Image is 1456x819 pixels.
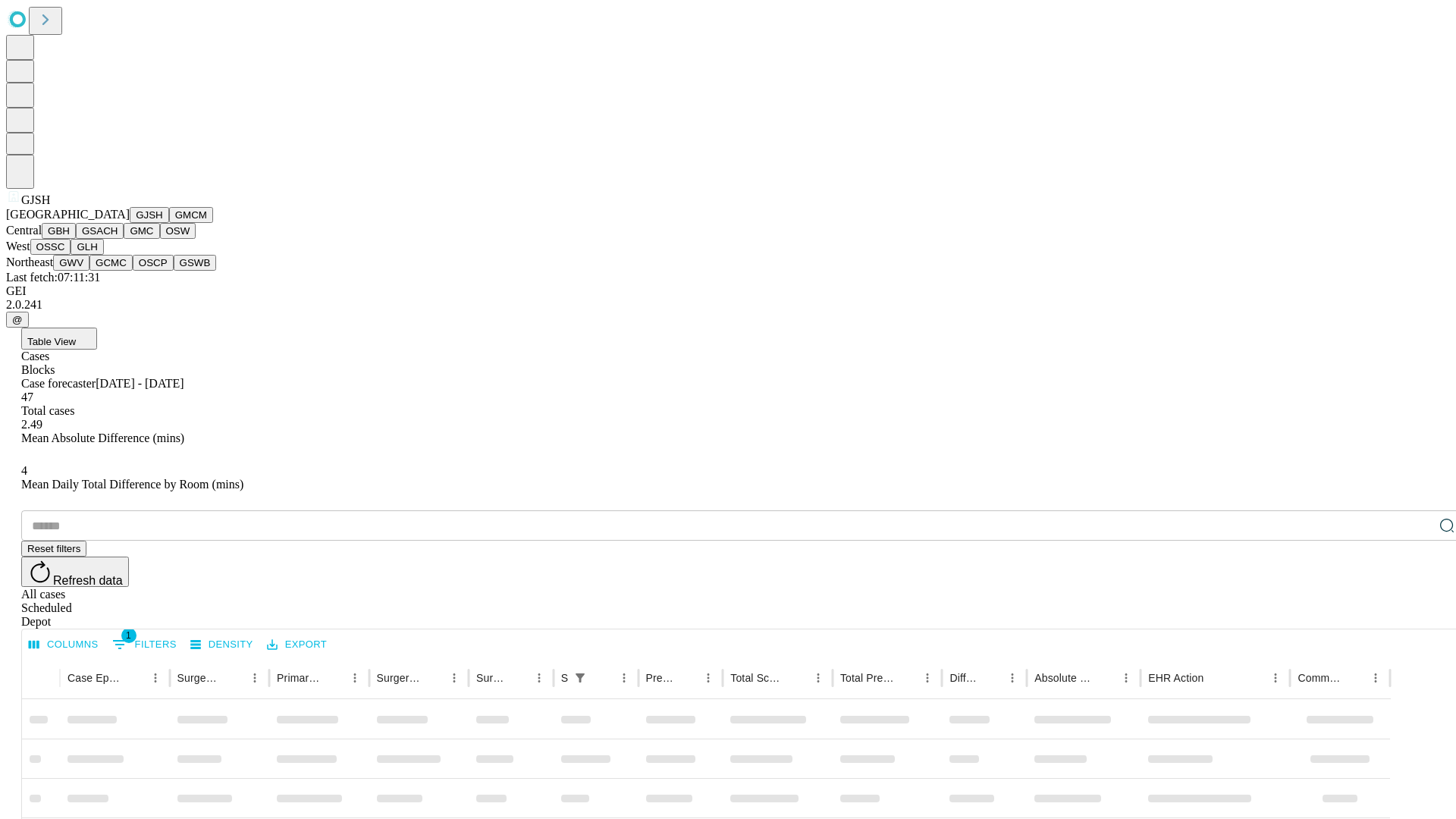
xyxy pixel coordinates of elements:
button: Refresh data [21,557,129,587]
div: Surgeon Name [177,672,221,684]
div: Total Predicted Duration [840,672,895,684]
button: Menu [1002,667,1023,689]
span: Northeast [6,256,53,268]
span: [GEOGRAPHIC_DATA] [6,208,130,221]
span: 2.49 [21,418,42,431]
button: Menu [613,667,635,689]
button: GSWB [174,255,217,271]
button: Sort [896,667,917,689]
button: Sort [124,667,145,689]
button: GBH [42,223,76,239]
button: OSSC [30,239,71,255]
button: GLH [71,239,103,255]
span: Table View [27,336,76,347]
button: Sort [507,667,529,689]
button: Reset filters [21,541,86,557]
button: GSACH [76,223,124,239]
button: Show filters [108,632,180,657]
span: Mean Daily Total Difference by Room (mins) [21,478,243,491]
button: GWV [53,255,89,271]
button: GMC [124,223,159,239]
button: Menu [244,667,265,689]
button: Sort [1094,667,1116,689]
button: @ [6,312,29,328]
button: Menu [808,667,829,689]
span: Last fetch: 07:11:31 [6,271,100,284]
span: West [6,240,30,253]
span: 4 [21,464,27,477]
span: Central [6,224,42,237]
button: Menu [529,667,550,689]
button: Sort [676,667,698,689]
span: @ [12,314,23,325]
div: Surgery Name [377,672,421,684]
button: GMCM [169,207,213,223]
div: Absolute Difference [1034,672,1093,684]
div: GEI [6,284,1450,298]
div: Surgery Date [476,672,506,684]
button: Sort [981,667,1002,689]
span: Reset filters [27,543,80,554]
button: Menu [444,667,465,689]
button: GJSH [130,207,169,223]
button: OSW [160,223,196,239]
span: 1 [121,628,136,643]
button: Sort [786,667,808,689]
span: GJSH [21,193,50,206]
div: Primary Service [277,672,321,684]
span: Mean Absolute Difference (mins) [21,431,184,444]
button: Show filters [570,667,591,689]
button: Export [263,633,331,657]
div: Total Scheduled Duration [730,672,785,684]
button: Menu [344,667,366,689]
button: Sort [323,667,344,689]
button: Select columns [25,633,102,657]
button: Sort [1205,667,1226,689]
div: 2.0.241 [6,298,1450,312]
button: GCMC [89,255,133,271]
span: Refresh data [53,574,123,587]
div: Predicted In Room Duration [646,672,676,684]
button: Table View [21,328,97,350]
button: Menu [1116,667,1137,689]
div: Comments [1298,672,1341,684]
div: EHR Action [1148,672,1203,684]
button: Density [187,633,257,657]
button: Menu [145,667,166,689]
button: Menu [917,667,938,689]
span: Total cases [21,404,74,417]
div: Case Epic Id [67,672,122,684]
button: Menu [1265,667,1286,689]
button: Menu [1365,667,1386,689]
button: Sort [422,667,444,689]
button: Sort [592,667,613,689]
span: 47 [21,391,33,403]
button: OSCP [133,255,174,271]
button: Sort [1344,667,1365,689]
button: Sort [223,667,244,689]
div: Scheduled In Room Duration [561,672,568,684]
button: Menu [698,667,719,689]
span: [DATE] - [DATE] [96,377,184,390]
span: Case forecaster [21,377,96,390]
div: Difference [949,672,979,684]
div: 1 active filter [570,667,591,689]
